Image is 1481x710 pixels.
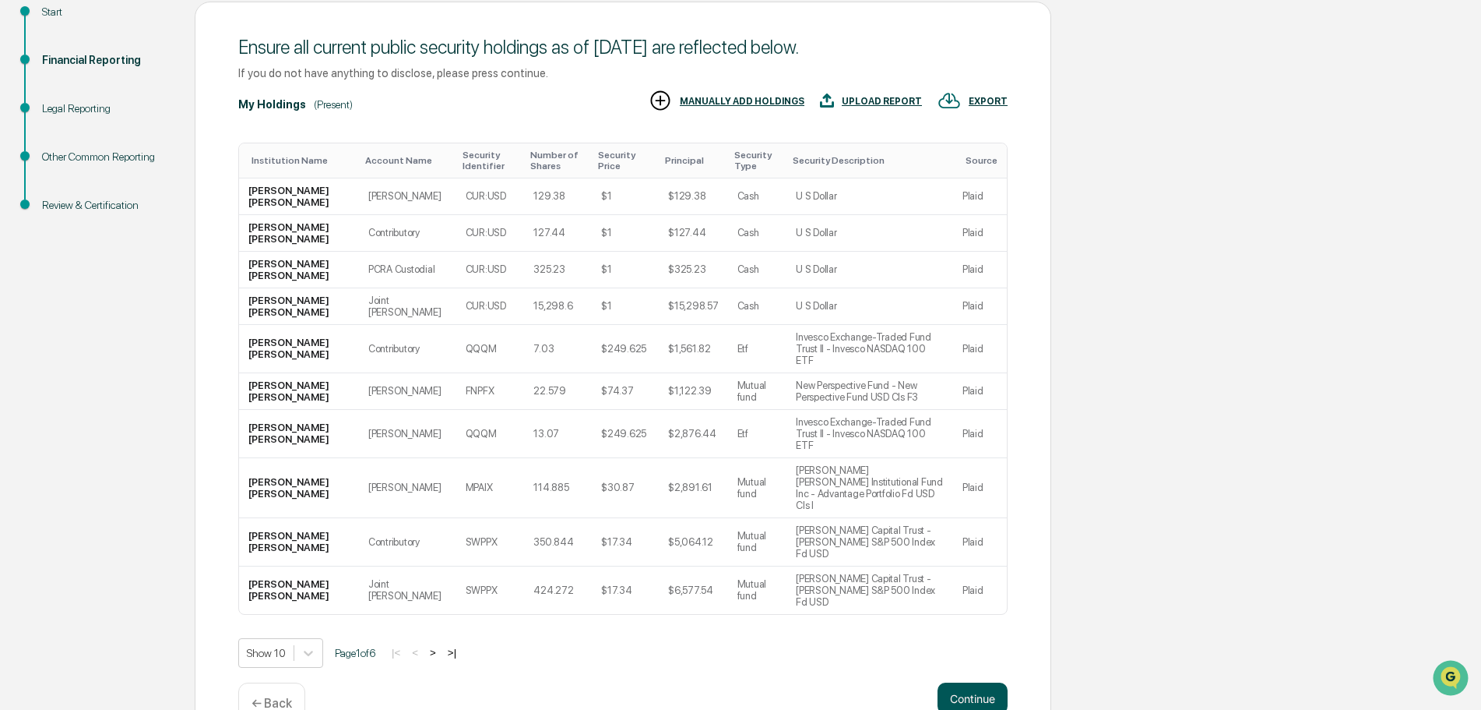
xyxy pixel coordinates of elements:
div: 🔎 [16,228,28,240]
td: $127.44 [659,215,727,252]
td: $2,876.44 [659,410,727,458]
td: U S Dollar [786,252,953,288]
td: $6,577.54 [659,567,727,614]
td: Plaid [953,410,1007,458]
td: [PERSON_NAME] Capital Trust - [PERSON_NAME] S&P 500 Index Fd USD [786,518,953,567]
td: $5,064.12 [659,518,727,567]
td: Cash [728,178,787,215]
td: Plaid [953,518,1007,567]
td: Cash [728,288,787,325]
td: Etf [728,325,787,373]
iframe: Open customer support [1431,659,1473,701]
td: Plaid [953,252,1007,288]
div: Ensure all current public security holdings as of [DATE] are reflected below. [238,36,1008,58]
td: Invesco Exchange-Traded Fund Trust II - Invesco NASDAQ 100 ETF [786,410,953,458]
div: (Present) [314,98,353,111]
span: Pylon [155,264,188,276]
div: Financial Reporting [42,52,170,69]
img: 1746055101610-c473b297-6a78-478c-a979-82029cc54cd1 [16,119,44,147]
div: Toggle SortBy [793,155,947,166]
td: Plaid [953,567,1007,614]
td: Contributory [359,325,456,373]
td: 350.844 [524,518,592,567]
td: Mutual fund [728,518,787,567]
div: My Holdings [238,98,306,111]
a: 🔎Data Lookup [9,220,104,248]
td: Etf [728,410,787,458]
td: [PERSON_NAME] [359,178,456,215]
td: Mutual fund [728,373,787,410]
td: $17.34 [592,567,659,614]
td: $17.34 [592,518,659,567]
a: 🖐️Preclearance [9,190,107,218]
div: EXPORT [969,96,1008,107]
div: 🗄️ [113,198,125,210]
td: [PERSON_NAME] [PERSON_NAME] [239,567,359,614]
td: 13.07 [524,410,592,458]
td: $2,891.61 [659,458,727,518]
td: CUR:USD [456,215,525,252]
td: Mutual fund [728,567,787,614]
td: SWPPX [456,567,525,614]
td: $15,298.57 [659,288,727,325]
td: [PERSON_NAME] [PERSON_NAME] [239,410,359,458]
div: Toggle SortBy [665,155,721,166]
span: Attestations [128,196,193,212]
td: Joint [PERSON_NAME] [359,288,456,325]
span: Page 1 of 6 [335,647,375,659]
td: U S Dollar [786,178,953,215]
td: [PERSON_NAME] [PERSON_NAME] [239,178,359,215]
td: $1 [592,178,659,215]
td: Plaid [953,215,1007,252]
td: New Perspective Fund - New Perspective Fund USD Cls F3 [786,373,953,410]
div: Legal Reporting [42,101,170,117]
span: Preclearance [31,196,100,212]
div: Review & Certification [42,197,170,214]
div: Start [42,4,170,20]
button: > [425,646,441,659]
td: $1 [592,252,659,288]
td: $1,122.39 [659,373,727,410]
div: Start new chat [53,119,255,135]
td: 15,298.6 [524,288,592,325]
div: UPLOAD REPORT [842,96,922,107]
td: CUR:USD [456,178,525,215]
p: How can we help? [16,33,283,58]
button: < [407,646,423,659]
td: [PERSON_NAME] [PERSON_NAME] [239,325,359,373]
div: If you do not have anything to disclose, please press continue. [238,66,1008,79]
td: 325.23 [524,252,592,288]
td: [PERSON_NAME] [PERSON_NAME] [239,458,359,518]
button: >| [443,646,461,659]
td: 114.885 [524,458,592,518]
td: SWPPX [456,518,525,567]
td: U S Dollar [786,288,953,325]
div: 🖐️ [16,198,28,210]
td: Plaid [953,373,1007,410]
td: Mutual fund [728,458,787,518]
a: Powered byPylon [110,263,188,276]
td: $325.23 [659,252,727,288]
span: Data Lookup [31,226,98,242]
td: Invesco Exchange-Traded Fund Trust II - Invesco NASDAQ 100 ETF [786,325,953,373]
td: [PERSON_NAME] Capital Trust - [PERSON_NAME] S&P 500 Index Fd USD [786,567,953,614]
td: [PERSON_NAME] [PERSON_NAME] [239,288,359,325]
td: $30.87 [592,458,659,518]
td: FNPFX [456,373,525,410]
td: 127.44 [524,215,592,252]
button: |< [387,646,405,659]
td: Plaid [953,325,1007,373]
td: $129.38 [659,178,727,215]
td: $1,561.82 [659,325,727,373]
div: Toggle SortBy [530,150,586,171]
td: CUR:USD [456,288,525,325]
div: Toggle SortBy [598,150,653,171]
td: [PERSON_NAME] [359,373,456,410]
td: Plaid [953,458,1007,518]
td: QQQM [456,410,525,458]
td: [PERSON_NAME] [PERSON_NAME] [239,518,359,567]
td: 424.272 [524,567,592,614]
div: Toggle SortBy [966,155,1001,166]
td: 7.03 [524,325,592,373]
